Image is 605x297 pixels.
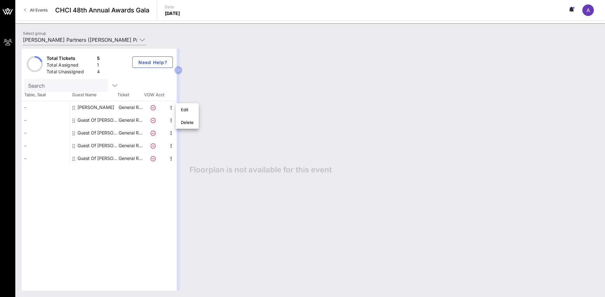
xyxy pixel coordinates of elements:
[97,69,100,76] div: 4
[118,139,143,152] p: General R…
[47,69,94,76] div: Total Unassigned
[22,114,70,127] div: -
[118,152,143,165] p: General R…
[132,56,173,68] button: Need Help?
[77,139,118,152] div: Guest Of Forbes Tate Partners
[165,10,180,17] p: [DATE]
[189,165,332,175] span: Floorplan is not available for this event
[587,7,590,13] span: A
[47,55,94,63] div: Total Tickets
[77,152,118,165] div: Guest Of Forbes Tate Partners
[22,152,70,165] div: -
[118,114,143,127] p: General R…
[165,4,180,10] p: Date
[181,120,194,125] div: Delete
[30,8,48,12] span: All Events
[47,62,94,70] div: Total Assigned
[77,127,118,139] div: Guest Of Forbes Tate Partners
[22,127,70,139] div: -
[118,127,143,139] p: General R…
[77,101,114,114] div: Victoria Gavito
[22,139,70,152] div: -
[143,92,165,98] span: VOW Acct
[55,5,149,15] span: CHCI 48th Annual Awards Gala
[22,92,70,98] span: Table, Seat
[20,5,51,15] a: All Events
[582,4,594,16] div: A
[23,31,46,36] label: Select group
[138,60,167,65] span: Need Help?
[117,92,143,98] span: Ticket
[97,62,100,70] div: 1
[118,101,143,114] p: General R…
[181,107,194,112] div: Edit
[70,92,117,98] span: Guest Name
[77,114,118,127] div: Guest Of Forbes Tate Partners
[22,101,70,114] div: -
[97,55,100,63] div: 5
